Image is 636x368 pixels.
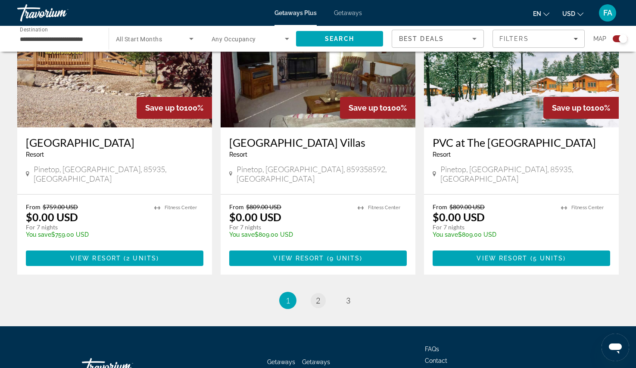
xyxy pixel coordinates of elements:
[273,255,324,262] span: View Resort
[562,10,575,17] span: USD
[330,255,360,262] span: 9 units
[603,9,612,17] span: FA
[368,205,400,210] span: Fitness Center
[399,34,477,44] mat-select: Sort by
[145,103,184,112] span: Save up to
[246,203,281,210] span: $809.00 USD
[229,250,407,266] button: View Resort(9 units)
[449,203,485,210] span: $809.00 USD
[334,9,362,16] a: Getaways
[596,4,619,22] button: User Menu
[26,250,203,266] button: View Resort(2 units)
[229,231,349,238] p: $809.00 USD
[165,205,197,210] span: Fitness Center
[433,250,610,266] button: View Resort(5 units)
[229,151,247,158] span: Resort
[571,205,604,210] span: Fitness Center
[20,34,97,44] input: Select destination
[399,35,444,42] span: Best Deals
[533,255,564,262] span: 5 units
[70,255,121,262] span: View Resort
[425,346,439,353] a: FAQs
[433,203,447,210] span: From
[267,359,295,365] a: Getaways
[340,97,415,119] div: 100%
[274,9,317,16] a: Getaways Plus
[433,223,552,231] p: For 7 nights
[440,164,610,183] span: Pinetop, [GEOGRAPHIC_DATA], 85935, [GEOGRAPHIC_DATA]
[26,231,51,238] span: You save
[543,97,619,119] div: 100%
[26,223,146,231] p: For 7 nights
[137,97,212,119] div: 100%
[229,203,244,210] span: From
[325,35,354,42] span: Search
[237,164,407,183] span: Pinetop, [GEOGRAPHIC_DATA], 859358592, [GEOGRAPHIC_DATA]
[26,151,44,158] span: Resort
[229,231,255,238] span: You save
[499,35,529,42] span: Filters
[493,30,585,48] button: Filters
[229,136,407,149] a: [GEOGRAPHIC_DATA] Villas
[316,296,320,305] span: 2
[296,31,383,46] button: Search
[433,231,552,238] p: $809.00 USD
[34,164,203,183] span: Pinetop, [GEOGRAPHIC_DATA], 85935, [GEOGRAPHIC_DATA]
[286,296,290,305] span: 1
[562,7,583,20] button: Change currency
[433,210,485,223] p: $0.00 USD
[425,357,447,364] a: Contact
[324,255,363,262] span: ( )
[126,255,156,262] span: 2 units
[602,334,629,361] iframe: Button to launch messaging window
[593,33,606,45] span: Map
[121,255,159,262] span: ( )
[17,2,103,24] a: Travorium
[346,296,350,305] span: 3
[528,255,566,262] span: ( )
[533,10,541,17] span: en
[212,36,256,43] span: Any Occupancy
[26,210,78,223] p: $0.00 USD
[26,136,203,149] a: [GEOGRAPHIC_DATA]
[533,7,549,20] button: Change language
[433,136,610,149] a: PVC at The [GEOGRAPHIC_DATA]
[229,223,349,231] p: For 7 nights
[43,203,78,210] span: $759.00 USD
[26,203,41,210] span: From
[116,36,162,43] span: All Start Months
[229,210,281,223] p: $0.00 USD
[20,26,48,32] span: Destination
[26,231,146,238] p: $759.00 USD
[477,255,527,262] span: View Resort
[552,103,591,112] span: Save up to
[349,103,387,112] span: Save up to
[433,151,451,158] span: Resort
[433,231,458,238] span: You save
[17,292,619,309] nav: Pagination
